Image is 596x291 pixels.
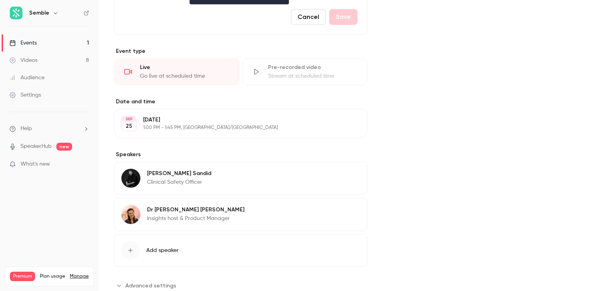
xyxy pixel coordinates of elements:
div: Live [140,63,229,71]
span: Advanced settings [125,282,176,290]
span: new [56,143,72,151]
p: Event type [114,47,367,55]
h6: Semble [29,9,49,17]
div: Videos [9,56,37,64]
div: SEP [122,116,136,122]
a: Manage [70,273,89,280]
img: Semble [10,7,22,19]
div: Dr Jenny WilliamsDr [PERSON_NAME] [PERSON_NAME]Insights host & Product Manager [114,198,367,231]
span: Add speaker [146,246,179,254]
p: [PERSON_NAME] Sandid [147,170,211,177]
div: Stream at scheduled time [268,72,358,80]
div: LiveGo live at scheduled time [114,58,239,85]
label: Speakers [114,151,367,159]
span: What's new [20,160,50,168]
button: Add speaker [114,234,367,267]
p: [DATE] [143,116,326,124]
a: SpeakerHub [20,142,52,151]
span: Premium [10,272,35,281]
div: Settings [9,91,41,99]
div: Events [9,39,37,47]
p: 1:00 PM - 1:45 PM, [GEOGRAPHIC_DATA]/[GEOGRAPHIC_DATA] [143,125,326,131]
button: Cancel [291,9,326,25]
div: Go live at scheduled time [140,72,229,80]
div: Audience [9,74,45,82]
img: Dr Karim Sandid [121,169,140,188]
label: Date and time [114,98,367,106]
img: Dr Jenny Williams [121,205,140,224]
p: Insights host & Product Manager [147,215,244,222]
iframe: Noticeable Trigger [80,161,89,168]
div: Pre-recorded video [268,63,358,71]
p: Dr [PERSON_NAME] [PERSON_NAME] [147,206,244,214]
div: Dr Karim Sandid[PERSON_NAME] SandidClinical Safety Officer [114,162,367,195]
span: Plan usage [40,273,65,280]
li: help-dropdown-opener [9,125,89,133]
p: 25 [126,122,132,130]
span: Help [20,125,32,133]
div: Pre-recorded videoStream at scheduled time [242,58,367,85]
p: Clinical Safety Officer [147,178,211,186]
